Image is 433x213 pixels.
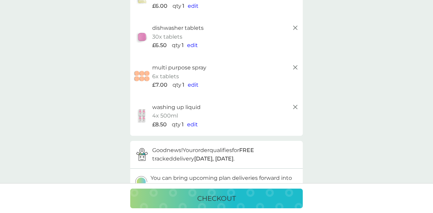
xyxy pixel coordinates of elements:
[187,41,198,50] button: edit
[152,120,167,129] span: £8.50
[172,41,181,50] p: qty
[152,103,201,112] p: washing up liquid
[187,42,198,48] span: edit
[182,2,184,10] p: 1
[135,176,147,189] img: delivery-schedule.svg
[152,33,182,41] p: 30x tablets
[152,2,167,10] span: £6.00
[239,147,254,153] strong: FREE
[152,81,167,89] span: £7.00
[194,155,233,162] strong: [DATE], [DATE]
[188,3,199,9] span: edit
[197,193,236,204] p: checkout
[152,63,206,72] p: multi purpose spray
[188,2,199,10] button: edit
[152,41,167,50] span: £6.50
[173,2,181,10] p: qty
[130,189,303,208] button: checkout
[172,120,181,129] p: qty
[187,120,198,129] button: edit
[182,41,184,50] p: 1
[187,121,198,128] span: edit
[152,72,179,81] p: 6x tablets
[182,81,184,89] p: 1
[188,82,199,88] span: edit
[152,146,298,163] p: Good news! Your order qualifies for tracked delivery .
[173,81,181,89] p: qty
[151,174,298,191] p: You can bring upcoming plan deliveries forward into this order.
[152,24,204,33] p: dishwasher tablets
[188,81,199,89] button: edit
[152,111,178,120] p: 4x 500ml
[182,120,184,129] p: 1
